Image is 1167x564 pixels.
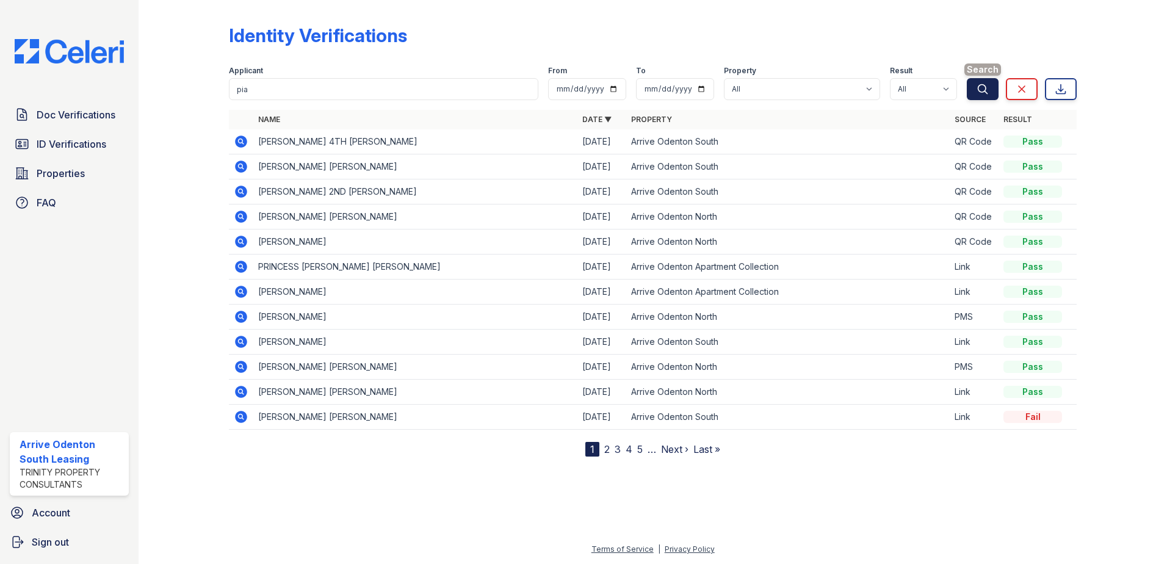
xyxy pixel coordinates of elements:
[577,129,626,154] td: [DATE]
[1003,286,1062,298] div: Pass
[229,78,538,100] input: Search by name or phone number
[950,330,999,355] td: Link
[577,330,626,355] td: [DATE]
[626,230,950,255] td: Arrive Odenton North
[37,166,85,181] span: Properties
[577,154,626,179] td: [DATE]
[229,66,263,76] label: Applicant
[32,535,69,549] span: Sign out
[1003,115,1032,124] a: Result
[37,137,106,151] span: ID Verifications
[1003,336,1062,348] div: Pass
[1003,161,1062,173] div: Pass
[626,280,950,305] td: Arrive Odenton Apartment Collection
[577,355,626,380] td: [DATE]
[5,501,134,525] a: Account
[637,443,643,455] a: 5
[693,443,720,455] a: Last »
[950,230,999,255] td: QR Code
[626,179,950,204] td: Arrive Odenton South
[1003,386,1062,398] div: Pass
[658,544,660,554] div: |
[950,280,999,305] td: Link
[724,66,756,76] label: Property
[253,255,577,280] td: PRINCESS [PERSON_NAME] [PERSON_NAME]
[577,204,626,230] td: [DATE]
[1003,186,1062,198] div: Pass
[577,405,626,430] td: [DATE]
[1003,311,1062,323] div: Pass
[604,443,610,455] a: 2
[253,330,577,355] td: [PERSON_NAME]
[253,204,577,230] td: [PERSON_NAME] [PERSON_NAME]
[950,355,999,380] td: PMS
[591,544,654,554] a: Terms of Service
[1003,261,1062,273] div: Pass
[258,115,280,124] a: Name
[577,179,626,204] td: [DATE]
[950,154,999,179] td: QR Code
[577,380,626,405] td: [DATE]
[20,437,124,466] div: Arrive Odenton South Leasing
[964,63,1001,76] span: Search
[5,39,134,63] img: CE_Logo_Blue-a8612792a0a2168367f1c8372b55b34899dd931a85d93a1a3d3e32e68fde9ad4.png
[1003,136,1062,148] div: Pass
[950,129,999,154] td: QR Code
[626,380,950,405] td: Arrive Odenton North
[10,190,129,215] a: FAQ
[253,280,577,305] td: [PERSON_NAME]
[5,530,134,554] a: Sign out
[32,505,70,520] span: Account
[631,115,672,124] a: Property
[967,78,999,100] button: Search
[37,107,115,122] span: Doc Verifications
[229,24,407,46] div: Identity Verifications
[253,179,577,204] td: [PERSON_NAME] 2ND [PERSON_NAME]
[253,129,577,154] td: [PERSON_NAME] 4TH [PERSON_NAME]
[626,154,950,179] td: Arrive Odenton South
[890,66,912,76] label: Result
[626,330,950,355] td: Arrive Odenton South
[648,442,656,457] span: …
[626,443,632,455] a: 4
[1003,211,1062,223] div: Pass
[253,355,577,380] td: [PERSON_NAME] [PERSON_NAME]
[577,305,626,330] td: [DATE]
[1003,361,1062,373] div: Pass
[950,305,999,330] td: PMS
[10,161,129,186] a: Properties
[626,305,950,330] td: Arrive Odenton North
[626,405,950,430] td: Arrive Odenton South
[626,355,950,380] td: Arrive Odenton North
[626,129,950,154] td: Arrive Odenton South
[950,179,999,204] td: QR Code
[1003,236,1062,248] div: Pass
[37,195,56,210] span: FAQ
[253,405,577,430] td: [PERSON_NAME] [PERSON_NAME]
[10,132,129,156] a: ID Verifications
[253,305,577,330] td: [PERSON_NAME]
[577,280,626,305] td: [DATE]
[950,204,999,230] td: QR Code
[577,230,626,255] td: [DATE]
[577,255,626,280] td: [DATE]
[950,405,999,430] td: Link
[253,154,577,179] td: [PERSON_NAME] [PERSON_NAME]
[20,466,124,491] div: Trinity Property Consultants
[585,442,599,457] div: 1
[10,103,129,127] a: Doc Verifications
[661,443,688,455] a: Next ›
[626,255,950,280] td: Arrive Odenton Apartment Collection
[548,66,567,76] label: From
[636,66,646,76] label: To
[626,204,950,230] td: Arrive Odenton North
[665,544,715,554] a: Privacy Policy
[582,115,612,124] a: Date ▼
[253,380,577,405] td: [PERSON_NAME] [PERSON_NAME]
[955,115,986,124] a: Source
[950,255,999,280] td: Link
[1003,411,1062,423] div: Fail
[615,443,621,455] a: 3
[950,380,999,405] td: Link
